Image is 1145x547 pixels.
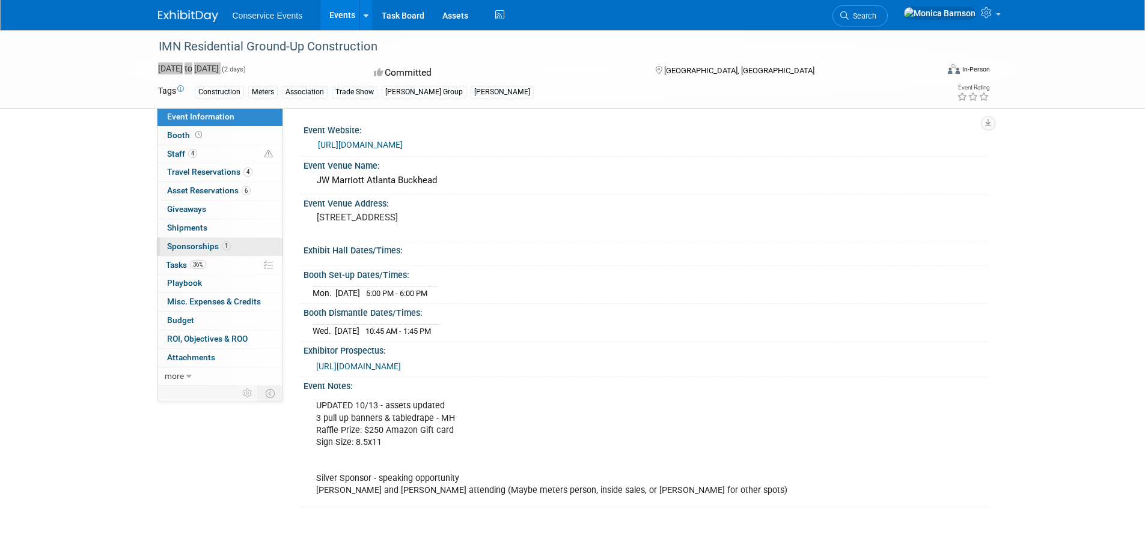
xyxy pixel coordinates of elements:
[304,266,988,281] div: Booth Set-up Dates/Times:
[167,278,202,288] span: Playbook
[157,163,282,181] a: Travel Reservations4
[157,349,282,367] a: Attachments
[233,11,303,20] span: Conservice Events
[167,352,215,362] span: Attachments
[157,219,282,237] a: Shipments
[366,289,427,298] span: 5:00 PM - 6:00 PM
[957,85,989,91] div: Event Rating
[304,342,988,357] div: Exhibitor Prospectus:
[258,385,282,401] td: Toggle Event Tabs
[167,112,234,121] span: Event Information
[157,238,282,256] a: Sponsorships1
[167,167,252,177] span: Travel Reservations
[471,86,534,98] div: [PERSON_NAME]
[167,334,248,343] span: ROI, Objectives & ROO
[167,149,197,159] span: Staff
[158,85,184,98] td: Tags
[948,64,960,74] img: Format-Inperson.png
[903,7,976,20] img: Monica Barnson
[316,361,401,371] a: [URL][DOMAIN_NAME]
[304,121,988,136] div: Event Website:
[165,371,184,381] span: more
[166,260,206,270] span: Tasks
[157,127,282,145] a: Booth
[167,315,194,325] span: Budget
[282,86,328,98] div: Association
[190,260,206,269] span: 36%
[304,157,988,172] div: Event Venue Name:
[167,186,251,195] span: Asset Reservations
[313,286,335,299] td: Mon.
[849,11,876,20] span: Search
[313,171,979,190] div: JW Marriott Atlanta Buckhead
[188,149,197,158] span: 4
[867,62,991,80] div: Event Format
[332,86,377,98] div: Trade Show
[370,62,636,83] div: Committed
[317,212,575,223] pre: [STREET_ADDRESS]
[365,327,431,336] span: 10:45 AM - 1:45 PM
[167,241,231,251] span: Sponsorships
[313,324,335,337] td: Wed.
[243,168,252,177] span: 4
[264,149,273,160] span: Potential Scheduling Conflict -- at least one attendee is tagged in another overlapping event.
[157,145,282,163] a: Staff4
[318,140,403,150] a: [URL][DOMAIN_NAME]
[157,201,282,219] a: Giveaways
[157,293,282,311] a: Misc. Expenses & Credits
[157,256,282,274] a: Tasks36%
[157,367,282,385] a: more
[304,195,988,210] div: Event Venue Address:
[304,377,988,392] div: Event Notes:
[154,36,920,58] div: IMN Residential Ground-Up Construction
[962,65,990,74] div: In-Person
[248,86,278,98] div: Meters
[157,330,282,348] a: ROI, Objectives & ROO
[167,297,261,306] span: Misc. Expenses & Credits
[222,241,231,250] span: 1
[183,64,194,73] span: to
[158,64,219,73] span: [DATE] [DATE]
[167,130,204,140] span: Booth
[195,86,244,98] div: Construction
[157,182,282,200] a: Asset Reservations6
[167,223,207,232] span: Shipments
[157,108,282,126] a: Event Information
[335,324,359,337] td: [DATE]
[335,286,360,299] td: [DATE]
[193,130,204,139] span: Booth not reserved yet
[304,241,988,256] div: Exhibit Hall Dates/Times:
[237,385,258,401] td: Personalize Event Tab Strip
[308,394,854,503] div: UPDATED 10/13 - assets updated 3 pull up banners & tabledrape - MH Raffle Prize: $250 Amazon Gift...
[157,274,282,292] a: Playbook
[242,186,251,195] span: 6
[664,66,814,75] span: [GEOGRAPHIC_DATA], [GEOGRAPHIC_DATA]
[304,304,988,319] div: Booth Dismantle Dates/Times:
[832,5,888,26] a: Search
[158,10,218,22] img: ExhibitDay
[382,86,466,98] div: [PERSON_NAME] Group
[167,204,206,214] span: Giveaways
[221,65,246,73] span: (2 days)
[157,312,282,330] a: Budget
